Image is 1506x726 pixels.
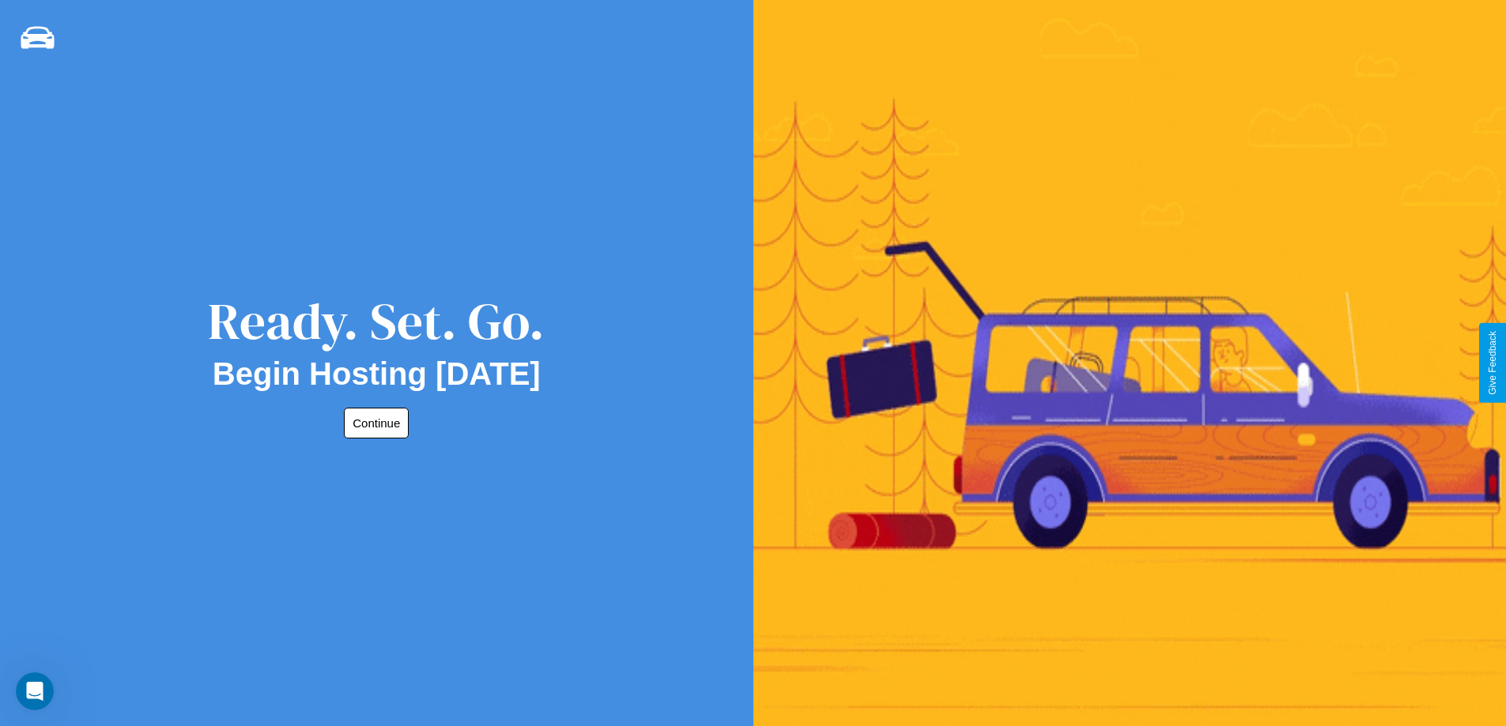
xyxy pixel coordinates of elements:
[213,356,541,392] h2: Begin Hosting [DATE]
[16,672,54,710] iframe: Intercom live chat
[1487,331,1498,395] div: Give Feedback
[344,408,409,438] button: Continue
[208,286,545,356] div: Ready. Set. Go.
